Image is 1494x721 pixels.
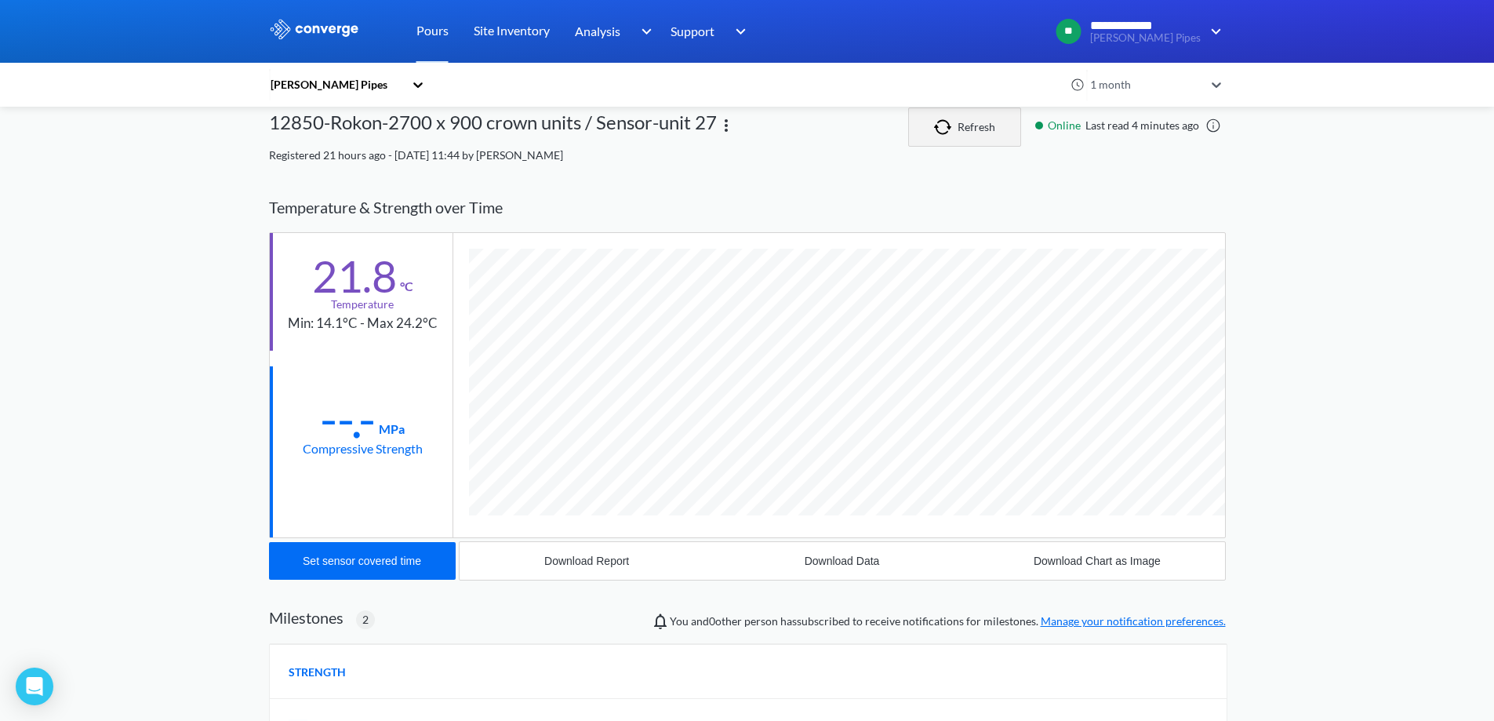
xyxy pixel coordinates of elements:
span: Registered 21 hours ago - [DATE] 11:44 by [PERSON_NAME] [269,148,563,162]
div: Download Report [544,555,629,567]
div: Download Chart as Image [1034,555,1161,567]
div: Temperature & Strength over Time [269,183,1226,232]
div: Temperature [331,296,394,313]
img: more.svg [717,116,736,135]
button: Refresh [908,107,1021,147]
span: 0 other [709,614,742,628]
button: Download Chart as Image [969,542,1224,580]
div: --.- [320,399,376,439]
span: You and person has subscribed to receive notifications for milestones. [670,613,1226,630]
span: Analysis [575,21,620,41]
div: Min: 14.1°C - Max 24.2°C [288,313,438,334]
span: Support [671,21,714,41]
img: icon-refresh.svg [934,119,958,135]
button: Set sensor covered time [269,542,456,580]
div: Set sensor covered time [303,555,421,567]
button: Download Data [714,542,969,580]
div: 12850-Rokon-2700 x 900 crown units / Sensor-unit 27 [269,107,717,147]
img: downArrow.svg [631,22,656,41]
div: Open Intercom Messenger [16,668,53,705]
span: [PERSON_NAME] Pipes [1090,32,1201,44]
div: [PERSON_NAME] Pipes [269,76,404,93]
div: Compressive Strength [303,439,423,458]
div: 21.8 [312,257,397,296]
img: logo_ewhite.svg [269,19,360,39]
img: downArrow.svg [1201,22,1226,41]
img: downArrow.svg [725,22,751,41]
img: notifications-icon.svg [651,612,670,631]
span: 2 [362,611,369,628]
div: Download Data [805,555,880,567]
img: icon-clock.svg [1071,78,1085,92]
button: Download Report [460,542,714,580]
span: Online [1048,117,1085,134]
a: Manage your notification preferences. [1041,614,1226,628]
h2: Milestones [269,608,344,627]
span: STRENGTH [289,664,346,681]
div: Last read 4 minutes ago [1027,117,1226,134]
div: 1 month [1086,76,1204,93]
